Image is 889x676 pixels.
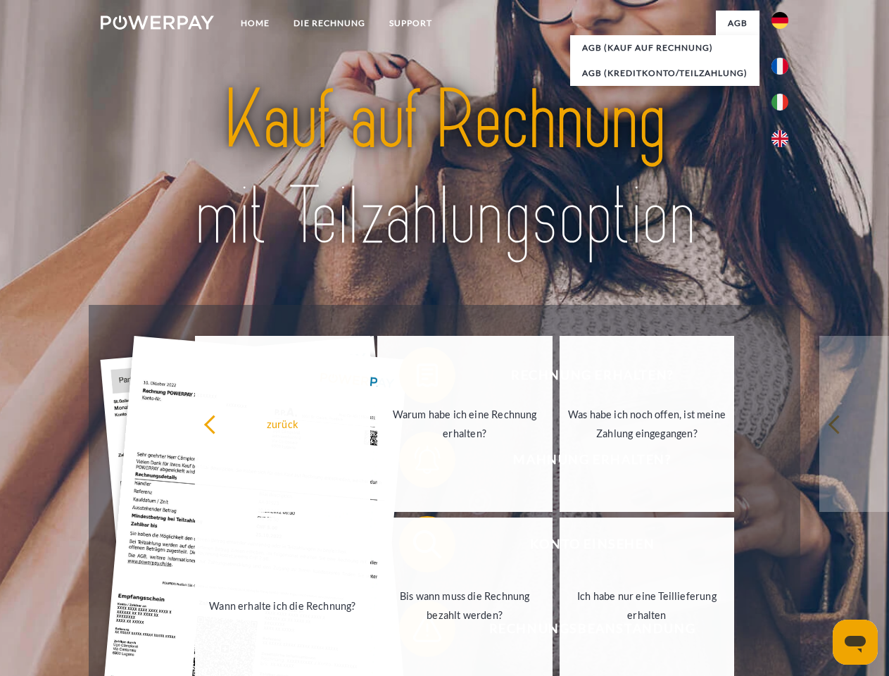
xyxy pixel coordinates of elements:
[386,405,544,443] div: Warum habe ich eine Rechnung erhalten?
[377,11,444,36] a: SUPPORT
[386,587,544,625] div: Bis wann muss die Rechnung bezahlt werden?
[101,15,214,30] img: logo-powerpay-white.svg
[771,58,788,75] img: fr
[203,414,362,433] div: zurück
[771,94,788,111] img: it
[771,130,788,147] img: en
[771,12,788,29] img: de
[568,587,726,625] div: Ich habe nur eine Teillieferung erhalten
[716,11,759,36] a: agb
[229,11,282,36] a: Home
[570,35,759,61] a: AGB (Kauf auf Rechnung)
[282,11,377,36] a: DIE RECHNUNG
[560,336,735,512] a: Was habe ich noch offen, ist meine Zahlung eingegangen?
[203,596,362,615] div: Wann erhalte ich die Rechnung?
[568,405,726,443] div: Was habe ich noch offen, ist meine Zahlung eingegangen?
[833,620,878,665] iframe: Schaltfläche zum Öffnen des Messaging-Fensters
[570,61,759,86] a: AGB (Kreditkonto/Teilzahlung)
[134,68,755,270] img: title-powerpay_de.svg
